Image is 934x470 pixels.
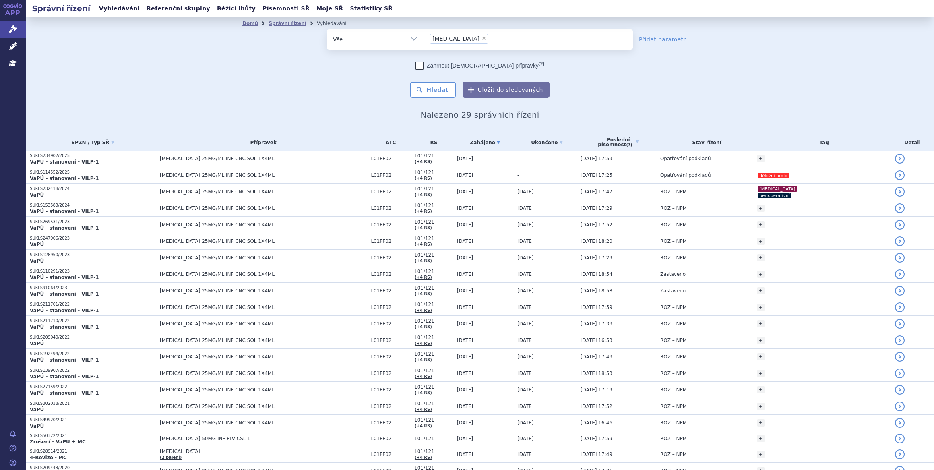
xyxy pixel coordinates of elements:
strong: VaPÚ [30,258,44,264]
span: [MEDICAL_DATA] 25MG/ML INF CNC SOL 1X4ML [160,238,361,244]
span: [DATE] [517,189,534,195]
p: SUKLS27159/2022 [30,384,156,390]
h2: Správní řízení [26,3,97,14]
span: ROZ – NPM [660,387,687,393]
p: SUKLS247906/2023 [30,236,156,241]
a: + [757,238,765,245]
a: detail [895,236,905,246]
span: L01FF02 [371,271,411,277]
strong: VaPÚ - stanovení - VILP-1 [30,209,99,214]
span: [DATE] [517,436,534,441]
span: [DATE] [517,420,534,426]
a: + [757,337,765,344]
a: Moje SŘ [314,3,345,14]
a: detail [895,418,905,428]
a: detail [895,154,905,164]
a: Zahájeno [457,137,513,148]
a: Vyhledávání [97,3,142,14]
span: [DATE] [517,222,534,228]
span: Zastaveno [660,271,686,277]
span: L01/121 [415,449,453,454]
span: [DATE] [517,337,534,343]
a: + [757,287,765,294]
span: [DATE] 17:29 [581,205,612,211]
span: L01FF02 [371,436,411,441]
span: ROZ – NPM [660,371,687,376]
span: L01FF02 [371,222,411,228]
a: detail [895,302,905,312]
span: [DATE] [457,436,473,441]
span: L01FF02 [371,288,411,294]
span: L01FF02 [371,238,411,244]
span: ROZ – NPM [660,337,687,343]
span: ROZ – NPM [660,189,687,195]
span: [MEDICAL_DATA] 25MG/ML INF CNC SOL 1X4ML [160,271,361,277]
span: [DATE] [457,205,473,211]
p: SUKLS139907/2022 [30,368,156,373]
a: + [757,386,765,393]
span: [DATE] [457,321,473,327]
span: [DATE] 17:53 [581,156,612,161]
span: [DATE] [517,238,534,244]
span: L01/121 [415,203,453,208]
span: L01/121 [415,219,453,225]
span: [DATE] 18:53 [581,371,612,376]
a: (+4 RS) [415,275,432,280]
abbr: (?) [539,61,544,66]
p: SUKLS49920/2021 [30,417,156,423]
span: [MEDICAL_DATA] 25MG/ML INF CNC SOL 1X4ML [160,404,361,409]
span: L01/121 [415,351,453,357]
a: Přidat parametr [639,35,686,43]
p: SUKLS269531/2023 [30,219,156,225]
p: SUKLS211710/2022 [30,318,156,324]
span: [DATE] [517,371,534,376]
span: [MEDICAL_DATA] 25MG/ML INF CNC SOL 1X4ML [160,222,361,228]
span: [DATE] [457,172,473,178]
p: SUKLS153583/2024 [30,203,156,208]
span: [DATE] [517,205,534,211]
span: [DATE] 17:33 [581,321,612,327]
a: detail [895,335,905,345]
p: SUKLS91064/2023 [30,285,156,291]
span: [DATE] 17:49 [581,451,612,457]
span: [MEDICAL_DATA] 25MG/ML INF CNC SOL 1X4ML [160,156,361,161]
span: ROZ – NPM [660,238,687,244]
strong: Zrušení - VaPÚ + MC [30,439,86,445]
span: [MEDICAL_DATA] 25MG/ML INF CNC SOL 1X4ML [160,172,361,178]
a: (+4 RS) [415,242,432,246]
span: [DATE] [517,255,534,261]
p: SUKLS302038/2021 [30,401,156,406]
a: + [757,271,765,278]
span: [DATE] [457,255,473,261]
a: (+4 RS) [415,159,432,164]
a: detail [895,434,905,443]
strong: VaPÚ - stanovení - VILP-1 [30,308,99,313]
span: [MEDICAL_DATA] [432,36,479,41]
a: (+4 RS) [415,424,432,428]
strong: VaPÚ [30,242,44,247]
span: L01FF02 [371,172,411,178]
span: ROZ – NPM [660,354,687,360]
a: Statistiky SŘ [347,3,395,14]
span: L01/121 [415,401,453,406]
span: L01/121 [415,170,453,175]
a: detail [895,170,905,180]
strong: VaPÚ - stanovení - VILP-1 [30,374,99,379]
span: [DATE] [457,387,473,393]
a: (+4 RS) [415,259,432,263]
span: [DATE] 17:59 [581,436,612,441]
span: [DATE] [457,288,473,294]
a: detail [895,352,905,362]
span: [MEDICAL_DATA] 25MG/ML INF CNC SOL 1X4ML [160,354,361,360]
span: [DATE] 18:20 [581,238,612,244]
span: L01FF02 [371,404,411,409]
a: (+4 RS) [415,325,432,329]
span: × [481,36,486,41]
p: SUKLS209040/2022 [30,335,156,340]
span: L01FF02 [371,420,411,426]
span: [DATE] 17:25 [581,172,612,178]
span: [MEDICAL_DATA] 25MG/ML INF CNC SOL 1X4ML [160,321,361,327]
span: Opatřování podkladů [660,172,711,178]
span: L01/121 [415,285,453,291]
p: SUKLS232418/2024 [30,186,156,192]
